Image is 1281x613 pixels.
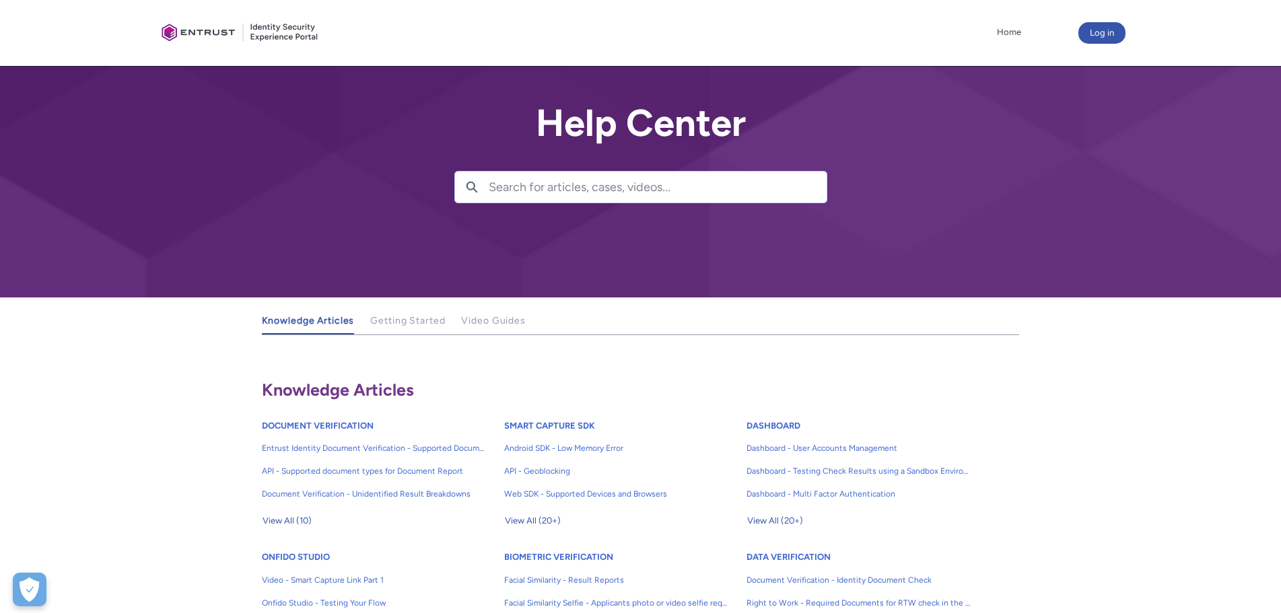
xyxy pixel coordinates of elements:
span: Android SDK - Low Memory Error [504,442,728,454]
a: Dashboard - Multi Factor Authentication [747,482,970,505]
a: SMART CAPTURE SDK [504,421,595,431]
a: Dashboard - User Accounts Management [747,437,970,460]
span: View All (20+) [505,511,561,531]
input: Search for articles, cases, videos... [489,172,827,203]
span: Facial Similarity - Result Reports [504,574,728,586]
a: API - Supported document types for Document Report [262,460,485,482]
span: View All (20+) [747,511,803,531]
span: Dashboard - User Accounts Management [747,442,970,454]
span: Web SDK - Supported Devices and Browsers [504,488,728,500]
span: Video Guides [461,315,526,326]
a: DOCUMENT VERIFICATION [262,421,374,431]
a: DASHBOARD [747,421,800,431]
a: Dashboard - Testing Check Results using a Sandbox Environment [747,460,970,482]
span: Knowledge Articles [262,380,414,400]
span: Right to Work - Required Documents for RTW check in the [GEOGRAPHIC_DATA] [747,597,970,609]
span: API - Geoblocking [504,465,728,477]
span: Video - Smart Capture Link Part 1 [262,574,485,586]
span: Document Verification - Unidentified Result Breakdowns [262,488,485,500]
span: Knowledge Articles [262,315,355,326]
button: Open Preferences [13,573,46,606]
button: View All (20+) [747,510,804,532]
button: View All (10) [262,510,312,532]
a: Android SDK - Low Memory Error [504,437,728,460]
span: Entrust Identity Document Verification - Supported Document type and size [262,442,485,454]
a: BIOMETRIC VERIFICATION [504,552,613,562]
span: Onfido Studio - Testing Your Flow [262,597,485,609]
a: Web SDK - Supported Devices and Browsers [504,482,728,505]
a: Video - Smart Capture Link Part 1 [262,569,485,591]
a: Getting Started [370,308,445,334]
button: Search [455,172,489,203]
a: Facial Similarity - Result Reports [504,569,728,591]
a: API - Geoblocking [504,460,728,482]
span: API - Supported document types for Document Report [262,465,485,477]
button: Log in [1078,22,1126,44]
a: Entrust Identity Document Verification - Supported Document type and size [262,437,485,460]
h2: Help Center [454,102,827,144]
span: Getting Started [370,315,445,326]
a: Video Guides [461,308,526,334]
button: View All (20+) [504,510,561,532]
a: ONFIDO STUDIO [262,552,330,562]
span: Facial Similarity Selfie - Applicants photo or video selfie requirements [504,597,728,609]
a: Document Verification - Unidentified Result Breakdowns [262,482,485,505]
a: DATA VERIFICATION [747,552,831,562]
div: Cookie Preferences [13,573,46,606]
span: Dashboard - Multi Factor Authentication [747,488,970,500]
a: Document Verification - Identity Document Check [747,569,970,591]
a: Knowledge Articles [262,308,355,334]
span: View All (10) [263,511,312,531]
span: Dashboard - Testing Check Results using a Sandbox Environment [747,465,970,477]
a: Home [994,22,1025,42]
span: Document Verification - Identity Document Check [747,574,970,586]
